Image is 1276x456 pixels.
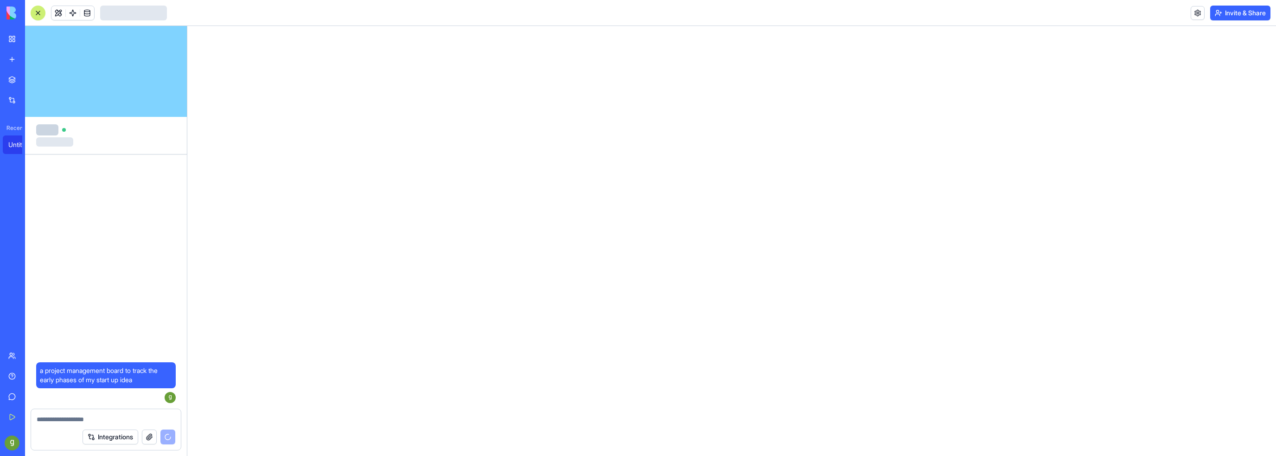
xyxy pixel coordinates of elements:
[165,392,176,403] img: ACg8ocLpLoq2gNsRT_iY0m7gqrEMzuvJ0QWxo5XSmg_ta3C40QP0YA=s96-c
[1210,6,1270,20] button: Invite & Share
[83,430,138,444] button: Integrations
[6,6,64,19] img: logo
[5,436,19,450] img: ACg8ocLpLoq2gNsRT_iY0m7gqrEMzuvJ0QWxo5XSmg_ta3C40QP0YA=s96-c
[3,135,40,154] a: Untitled App
[8,140,34,149] div: Untitled App
[3,124,22,132] span: Recent
[40,366,172,385] span: a project management board to track the early phases of my start up idea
